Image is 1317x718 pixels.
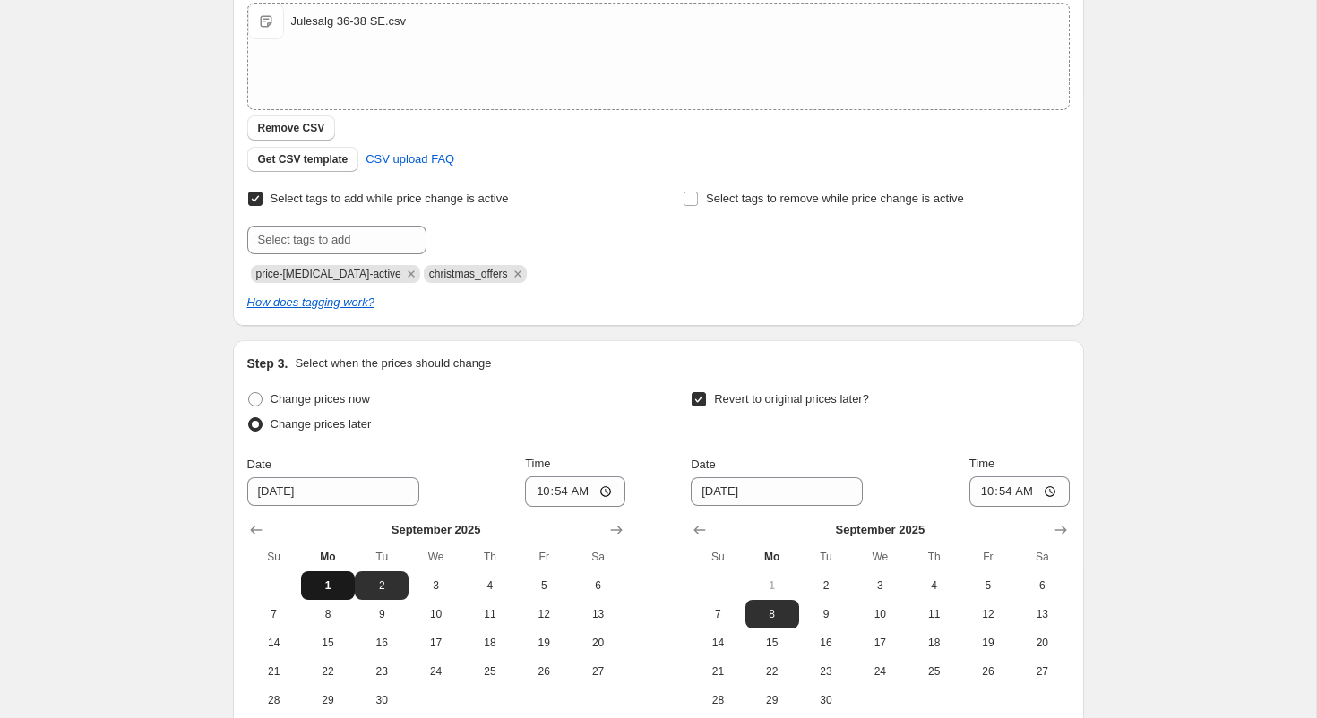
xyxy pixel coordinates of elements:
button: Saturday September 6 2025 [1015,571,1069,600]
button: Friday September 19 2025 [517,628,571,657]
button: Tuesday September 16 2025 [355,628,409,657]
button: Monday September 15 2025 [745,628,799,657]
span: Fr [968,550,1008,564]
button: Sunday September 7 2025 [691,600,745,628]
span: 9 [362,607,401,621]
th: Wednesday [853,543,907,571]
span: 30 [806,693,846,707]
button: Saturday September 20 2025 [571,628,624,657]
span: Mo [753,550,792,564]
span: We [416,550,455,564]
button: Thursday September 18 2025 [463,628,517,657]
span: Su [698,550,737,564]
span: 26 [524,664,564,679]
input: 9/1/2025 [247,477,419,506]
button: Tuesday September 9 2025 [799,600,853,628]
span: 8 [753,607,792,621]
button: Tuesday September 30 2025 [355,686,409,714]
button: Thursday September 11 2025 [463,600,517,628]
button: Monday September 22 2025 [301,657,355,686]
span: Select tags to remove while price change is active [706,192,964,205]
span: 2 [362,578,401,593]
th: Tuesday [799,543,853,571]
h2: Step 3. [247,355,288,372]
button: Today Monday September 1 2025 [745,571,799,600]
input: 9/1/2025 [691,477,863,506]
button: Sunday September 21 2025 [247,657,301,686]
th: Sunday [691,543,745,571]
span: Change prices later [271,417,372,431]
span: 12 [524,607,564,621]
span: 14 [698,636,737,650]
span: Mo [308,550,348,564]
button: Sunday September 7 2025 [247,600,301,628]
span: 28 [254,693,294,707]
button: Saturday September 27 2025 [571,657,624,686]
span: 4 [914,578,953,593]
span: 6 [1022,578,1062,593]
span: 20 [1022,636,1062,650]
button: Friday September 5 2025 [517,571,571,600]
th: Friday [517,543,571,571]
button: Monday September 22 2025 [745,657,799,686]
button: Get CSV template [247,147,359,172]
span: 13 [1022,607,1062,621]
span: Th [470,550,510,564]
button: Sunday September 14 2025 [247,628,301,657]
span: Get CSV template [258,152,349,167]
th: Saturday [1015,543,1069,571]
button: Show previous month, August 2025 [687,517,712,543]
span: Revert to original prices later? [714,392,869,406]
span: 17 [416,636,455,650]
span: 10 [416,607,455,621]
span: Th [914,550,953,564]
button: Wednesday September 24 2025 [853,657,907,686]
button: Wednesday September 17 2025 [409,628,462,657]
span: 17 [860,636,900,650]
a: CSV upload FAQ [355,145,465,174]
button: Wednesday September 10 2025 [853,600,907,628]
input: 12:00 [525,476,625,507]
span: 3 [416,578,455,593]
span: 19 [968,636,1008,650]
span: 23 [806,664,846,679]
span: 4 [470,578,510,593]
button: Thursday September 25 2025 [907,657,960,686]
span: 3 [860,578,900,593]
button: Monday September 15 2025 [301,628,355,657]
button: Thursday September 4 2025 [907,571,960,600]
span: 5 [968,578,1008,593]
button: Tuesday September 23 2025 [355,657,409,686]
span: 2 [806,578,846,593]
span: 21 [254,664,294,679]
span: 18 [914,636,953,650]
button: Monday September 29 2025 [745,686,799,714]
span: 11 [914,607,953,621]
span: 27 [1022,664,1062,679]
span: 26 [968,664,1008,679]
button: Saturday September 13 2025 [571,600,624,628]
span: Sa [578,550,617,564]
span: We [860,550,900,564]
div: Julesalg 36-38 SE.csv [291,13,407,30]
span: Remove CSV [258,121,325,135]
span: 1 [753,578,792,593]
span: 19 [524,636,564,650]
span: Fr [524,550,564,564]
button: Tuesday September 2 2025 [355,571,409,600]
span: 23 [362,664,401,679]
input: 12:00 [969,476,1070,507]
span: Tu [362,550,401,564]
button: Friday September 5 2025 [961,571,1015,600]
button: Thursday September 18 2025 [907,628,960,657]
button: Thursday September 11 2025 [907,600,960,628]
span: 12 [968,607,1008,621]
th: Thursday [907,543,960,571]
button: Saturday September 6 2025 [571,571,624,600]
button: Remove christmas_offers [510,266,526,282]
span: Sa [1022,550,1062,564]
span: 22 [308,664,348,679]
th: Monday [745,543,799,571]
button: Tuesday September 30 2025 [799,686,853,714]
th: Friday [961,543,1015,571]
